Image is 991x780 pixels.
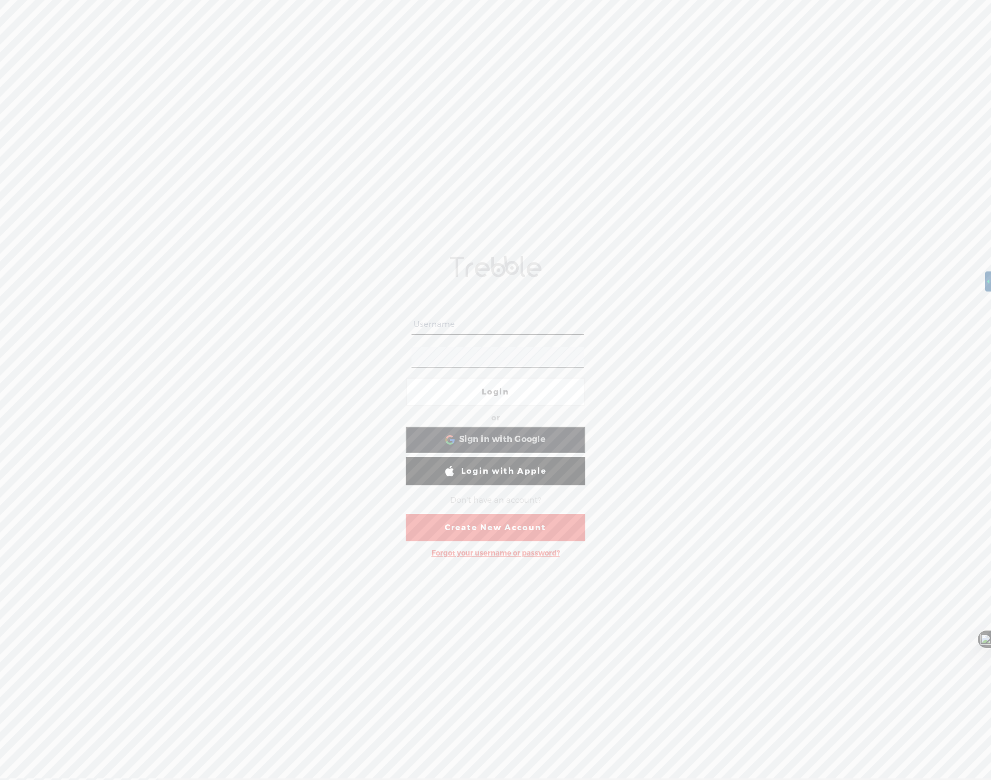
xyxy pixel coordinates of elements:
[406,378,585,406] a: Login
[406,457,585,485] a: Login with Apple
[406,427,585,453] div: Sign in with Google
[491,410,500,427] div: or
[459,434,546,445] span: Sign in with Google
[406,514,585,541] a: Create New Account
[450,490,541,512] div: Don't have an account?
[426,543,565,563] div: Forgot your username or password?
[412,314,583,335] input: Username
